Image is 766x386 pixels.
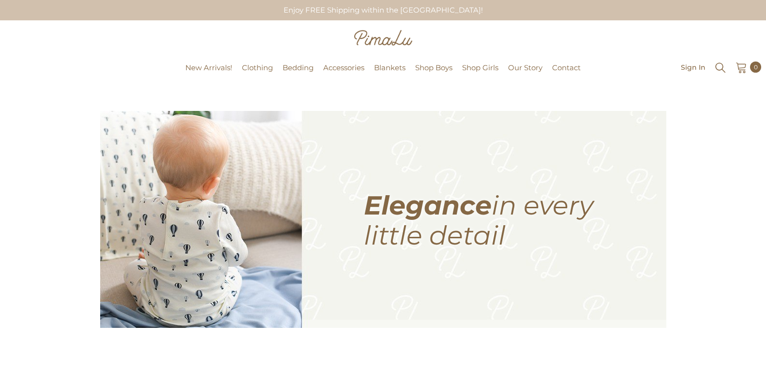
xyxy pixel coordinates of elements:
[415,63,452,72] span: Shop Boys
[547,62,586,87] a: Contact
[318,62,369,87] a: Accessories
[503,62,547,87] a: Our Story
[552,63,581,72] span: Contact
[364,190,654,250] h3: Elegance
[714,61,727,74] summary: Search
[237,62,278,87] a: Clothing
[242,63,273,72] span: Clothing
[278,62,318,87] a: Bedding
[185,63,232,72] span: New Arrivals!
[374,63,406,72] span: Blankets
[410,62,457,87] a: Shop Boys
[681,64,706,71] span: Sign In
[681,63,706,71] a: Sign In
[180,62,237,87] a: New Arrivals!
[754,62,758,73] span: 0
[283,63,314,72] span: Bedding
[354,30,412,46] img: Pimalu
[462,63,498,72] span: Shop Girls
[275,1,491,19] div: Enjoy FREE Shipping within the [GEOGRAPHIC_DATA]!
[5,64,35,72] a: Pimalu
[369,62,410,87] a: Blankets
[457,62,503,87] a: Shop Girls
[508,63,542,72] span: Our Story
[364,189,593,251] span: in every little detail
[323,63,364,72] span: Accessories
